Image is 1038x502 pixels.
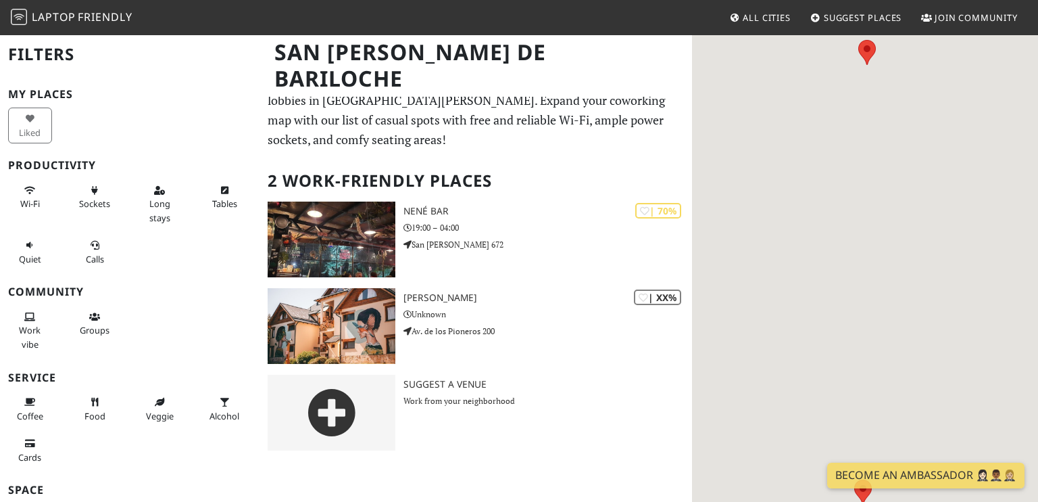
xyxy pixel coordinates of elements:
[20,198,40,210] span: Stable Wi-Fi
[8,432,52,468] button: Cards
[8,391,52,427] button: Coffee
[935,12,1018,24] span: Join Community
[259,288,692,364] a: Selina Bariloche | XX% [PERSON_NAME] Unknown Av. de los Pioneros 200
[8,234,52,270] button: Quiet
[19,324,41,350] span: People working
[8,159,251,172] h3: Productivity
[79,198,110,210] span: Power sockets
[403,221,692,234] p: 19:00 – 04:00
[8,484,251,497] h3: Space
[146,410,174,422] span: Veggie
[73,234,117,270] button: Calls
[8,88,251,101] h3: My Places
[11,6,132,30] a: LaptopFriendly LaptopFriendly
[73,179,117,215] button: Sockets
[86,253,104,265] span: Video/audio calls
[138,391,182,427] button: Veggie
[8,306,52,355] button: Work vibe
[259,375,692,451] a: Suggest a Venue Work from your neighborhood
[635,203,681,219] div: | 70%
[805,5,908,30] a: Suggest Places
[8,34,251,75] h2: Filters
[724,5,796,30] a: All Cities
[403,325,692,338] p: Av. de los Pioneros 200
[259,202,692,277] a: Nené BAR | 70% Nené BAR 19:00 – 04:00 San [PERSON_NAME] 672
[8,371,251,384] h3: Service
[149,198,170,223] span: Long stays
[80,324,109,336] span: Group tables
[203,391,247,427] button: Alcohol
[268,375,395,451] img: gray-place-d2bdb4477600e061c01bd816cc0f2ef0cfcb1ca9e3ad78868dd16fb2af073a21.png
[824,12,902,24] span: Suggest Places
[209,410,239,422] span: Alcohol
[403,292,692,304] h3: [PERSON_NAME]
[403,206,692,217] h3: Nené BAR
[18,451,41,463] span: Credit cards
[268,288,395,364] img: Selina Bariloche
[203,179,247,215] button: Tables
[11,9,27,25] img: LaptopFriendly
[84,410,105,422] span: Food
[403,394,692,407] p: Work from your neighborhood
[827,463,1024,488] a: Become an Ambassador 🤵🏻‍♀️🤵🏾‍♂️🤵🏼‍♀️
[19,253,41,265] span: Quiet
[73,306,117,342] button: Groups
[403,238,692,251] p: San [PERSON_NAME] 672
[634,290,681,305] div: | XX%
[268,160,684,202] h2: 2 Work-Friendly Places
[264,34,689,97] h1: San [PERSON_NAME] de Bariloche
[268,202,395,277] img: Nené BAR
[743,12,791,24] span: All Cities
[138,179,182,229] button: Long stays
[212,198,237,210] span: Work-friendly tables
[8,179,52,215] button: Wi-Fi
[73,391,117,427] button: Food
[403,308,692,321] p: Unknown
[32,9,76,24] span: Laptop
[17,410,43,422] span: Coffee
[8,286,251,298] h3: Community
[78,9,132,24] span: Friendly
[403,379,692,390] h3: Suggest a Venue
[916,5,1023,30] a: Join Community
